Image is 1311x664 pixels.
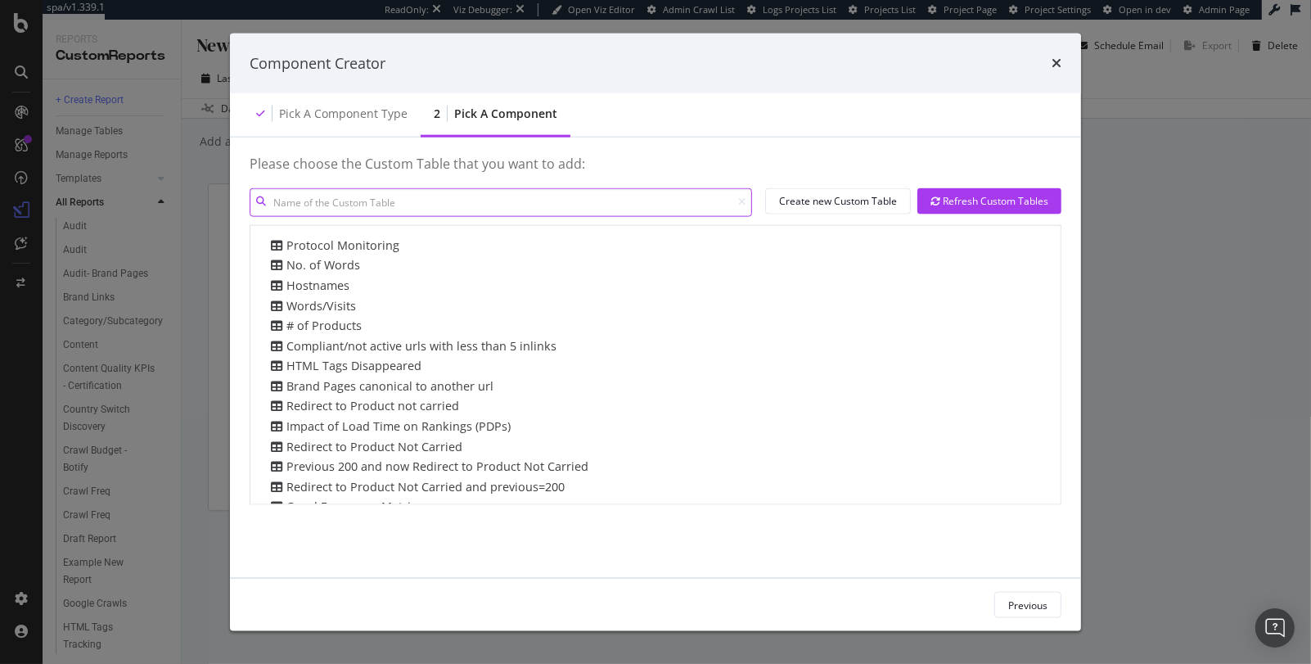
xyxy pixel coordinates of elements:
div: # of Products [267,318,362,335]
div: modal [230,33,1081,631]
div: No. of Words [267,257,360,274]
div: Compliant/not active urls with less than 5 inlinks [267,337,556,355]
div: Pick a Component [454,106,557,122]
div: Component Creator [250,52,385,74]
div: times [1052,52,1061,74]
a: Create new Custom Table [759,187,911,216]
div: Previous [1008,598,1047,612]
div: Crawl Frequency Metrics [267,499,422,516]
div: Open Intercom Messenger [1255,608,1295,648]
div: Redirect to Product Not Carried and previous=200 [267,478,565,495]
div: Brand Pages canonical to another url [267,377,493,395]
div: Hostnames [267,278,349,295]
h4: Please choose the Custom Table that you want to add: [250,157,1061,188]
div: HTML Tags Disappeared [267,358,421,375]
div: Refresh Custom Tables [930,194,1048,208]
input: Name of the Custom Table [250,187,752,216]
div: Protocol Monitoring [267,237,399,254]
button: Previous [994,592,1061,618]
button: Create new Custom Table [765,187,911,214]
div: Create new Custom Table [779,194,897,208]
button: Refresh Custom Tables [917,187,1061,214]
div: Previous 200 and now Redirect to Product Not Carried [267,458,588,476]
div: Pick a Component type [279,106,408,122]
div: Impact of Load Time on Rankings (PDPs) [267,418,511,436]
div: Words/Visits [267,297,356,314]
div: Redirect to Product not carried [267,398,459,415]
div: Redirect to Product Not Carried [267,438,462,455]
div: 2 [434,106,440,122]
